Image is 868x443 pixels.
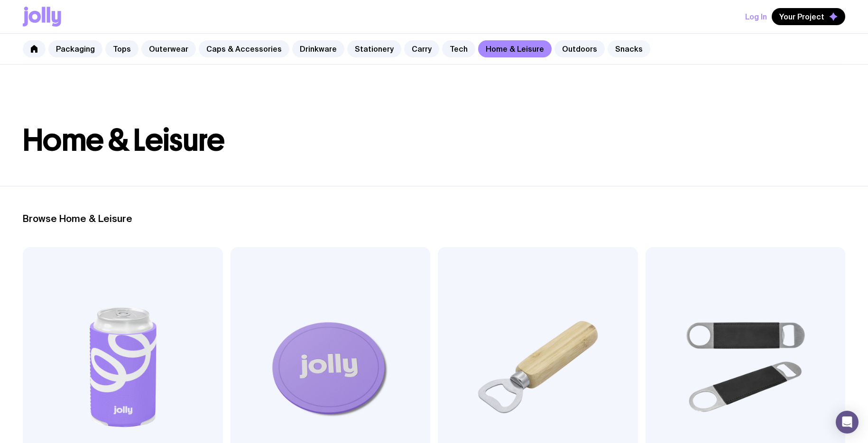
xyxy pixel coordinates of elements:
[23,213,845,224] h2: Browse Home & Leisure
[478,40,552,57] a: Home & Leisure
[199,40,289,57] a: Caps & Accessories
[779,12,824,21] span: Your Project
[292,40,344,57] a: Drinkware
[745,8,767,25] button: Log In
[404,40,439,57] a: Carry
[48,40,102,57] a: Packaging
[554,40,605,57] a: Outdoors
[141,40,196,57] a: Outerwear
[772,8,845,25] button: Your Project
[347,40,401,57] a: Stationery
[23,125,845,156] h1: Home & Leisure
[608,40,650,57] a: Snacks
[836,411,859,434] div: Open Intercom Messenger
[442,40,475,57] a: Tech
[105,40,139,57] a: Tops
